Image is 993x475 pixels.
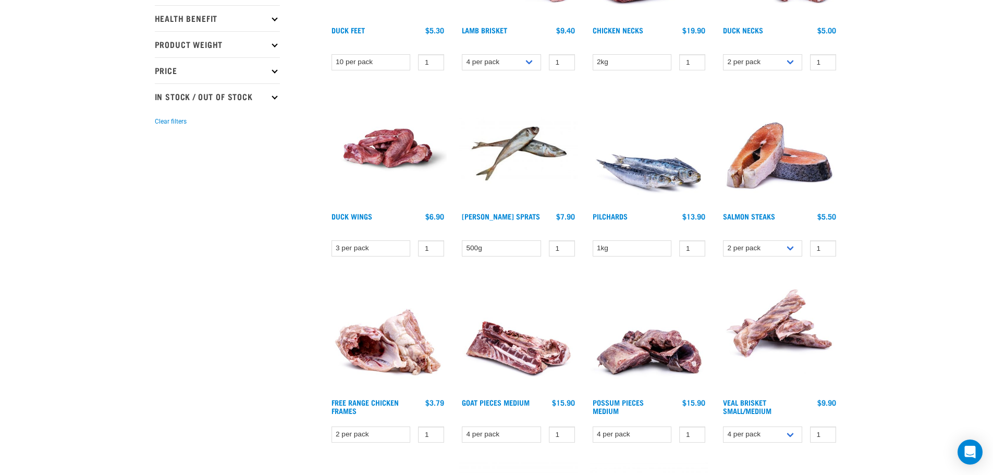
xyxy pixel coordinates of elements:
[682,398,705,407] div: $15.90
[817,26,836,34] div: $5.00
[329,89,447,208] img: Raw Essentials Duck Wings Raw Meaty Bones For Pets
[155,83,280,109] p: In Stock / Out Of Stock
[593,214,628,218] a: Pilchards
[810,427,836,443] input: 1
[332,28,365,32] a: Duck Feet
[155,57,280,83] p: Price
[590,275,708,394] img: 1203 Possum Pieces Medium 01
[817,398,836,407] div: $9.90
[459,89,578,208] img: Jack Mackarel Sparts Raw Fish For Dogs
[155,31,280,57] p: Product Weight
[462,400,530,404] a: Goat Pieces Medium
[720,89,839,208] img: 1148 Salmon Steaks 01
[723,28,763,32] a: Duck Necks
[593,28,643,32] a: Chicken Necks
[418,54,444,70] input: 1
[425,212,444,221] div: $6.90
[682,212,705,221] div: $13.90
[155,5,280,31] p: Health Benefit
[425,398,444,407] div: $3.79
[593,400,644,412] a: Possum Pieces Medium
[332,214,372,218] a: Duck Wings
[556,212,575,221] div: $7.90
[556,26,575,34] div: $9.40
[679,54,705,70] input: 1
[723,400,771,412] a: Veal Brisket Small/Medium
[723,214,775,218] a: Salmon Steaks
[329,275,447,394] img: 1236 Chicken Frame Turks 01
[459,275,578,394] img: 1197 Goat Pieces Medium 01
[425,26,444,34] div: $5.30
[552,398,575,407] div: $15.90
[155,117,187,126] button: Clear filters
[679,240,705,257] input: 1
[679,427,705,443] input: 1
[590,89,708,208] img: Four Whole Pilchards
[817,212,836,221] div: $5.50
[418,427,444,443] input: 1
[332,400,399,412] a: Free Range Chicken Frames
[958,440,983,465] div: Open Intercom Messenger
[462,28,507,32] a: Lamb Brisket
[462,214,540,218] a: [PERSON_NAME] Sprats
[549,427,575,443] input: 1
[549,240,575,257] input: 1
[682,26,705,34] div: $19.90
[810,240,836,257] input: 1
[418,240,444,257] input: 1
[549,54,575,70] input: 1
[810,54,836,70] input: 1
[720,275,839,394] img: 1207 Veal Brisket 4pp 01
